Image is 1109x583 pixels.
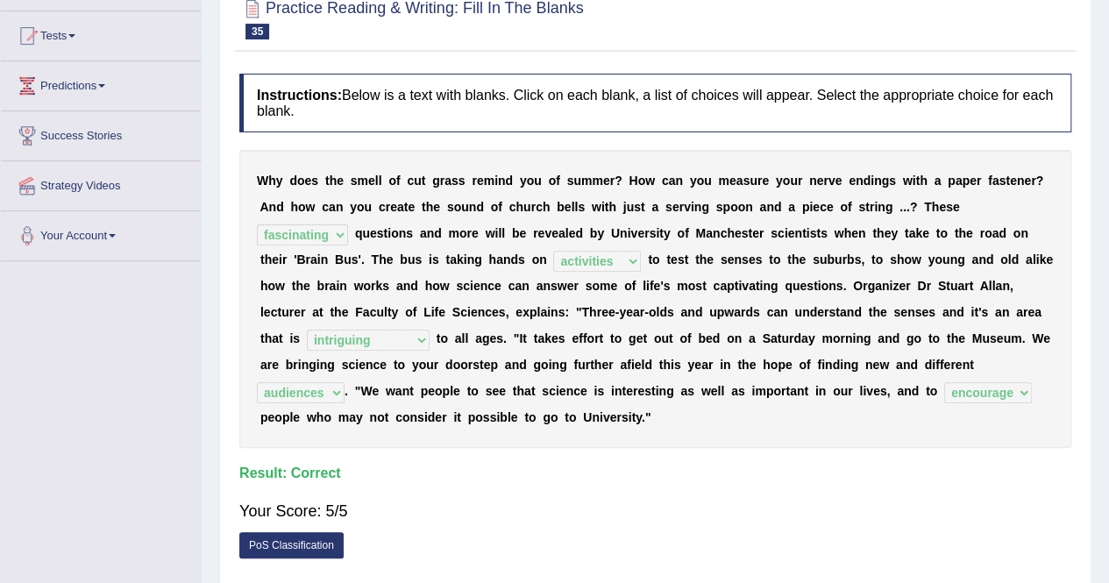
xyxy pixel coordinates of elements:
[571,200,574,214] b: l
[665,200,672,214] b: s
[623,200,627,214] b: j
[1,161,201,205] a: Strategy Videos
[296,252,305,267] b: B
[611,226,620,240] b: U
[735,226,742,240] b: e
[543,200,551,214] b: h
[396,174,401,188] b: f
[386,200,390,214] b: r
[260,252,265,267] b: t
[788,200,795,214] b: a
[936,226,941,240] b: t
[630,226,637,240] b: v
[290,200,298,214] b: h
[1020,226,1028,240] b: n
[387,226,391,240] b: i
[601,200,605,214] b: i
[459,174,466,188] b: s
[827,200,834,214] b: e
[737,200,745,214] b: o
[882,174,890,188] b: g
[906,200,910,214] b: .
[884,226,891,240] b: e
[955,226,959,240] b: t
[1031,174,1035,188] b: r
[809,174,817,188] b: n
[491,200,499,214] b: o
[476,200,484,214] b: d
[1036,174,1044,188] b: ?
[608,200,616,214] b: h
[1024,174,1031,188] b: e
[645,174,655,188] b: w
[820,200,827,214] b: c
[544,226,551,240] b: v
[388,174,396,188] b: o
[694,200,702,214] b: n
[505,174,513,188] b: d
[317,252,321,267] b: i
[684,200,691,214] b: v
[486,226,495,240] b: w
[444,174,451,188] b: a
[948,174,956,188] b: p
[321,252,329,267] b: n
[551,226,558,240] b: e
[629,174,637,188] b: H
[408,252,416,267] b: u
[840,200,848,214] b: o
[549,174,557,188] b: o
[730,200,738,214] b: o
[404,200,409,214] b: t
[922,226,929,240] b: e
[509,200,516,214] b: c
[387,252,394,267] b: e
[878,200,885,214] b: n
[701,200,709,214] b: g
[610,174,615,188] b: r
[399,226,407,240] b: n
[294,252,296,267] b: '
[565,200,572,214] b: e
[391,226,399,240] b: o
[352,252,359,267] b: s
[573,174,581,188] b: u
[669,174,676,188] b: a
[408,200,415,214] b: e
[953,200,960,214] b: e
[788,226,795,240] b: e
[706,226,713,240] b: a
[979,226,984,240] b: r
[265,252,273,267] b: h
[664,226,671,240] b: y
[835,226,844,240] b: w
[695,226,706,240] b: M
[440,174,444,188] b: r
[651,200,658,214] b: a
[537,226,544,240] b: e
[429,252,432,267] b: i
[843,226,851,240] b: h
[427,226,435,240] b: n
[977,174,981,188] b: r
[934,174,941,188] b: a
[821,226,828,240] b: s
[426,200,434,214] b: h
[298,200,306,214] b: o
[390,200,397,214] b: e
[851,226,858,240] b: e
[679,200,684,214] b: r
[817,174,824,188] b: e
[239,532,344,558] a: PoS Classification
[358,252,360,267] b: '
[885,200,893,214] b: g
[908,226,915,240] b: a
[268,174,276,188] b: h
[533,226,537,240] b: r
[915,174,920,188] b: t
[370,226,377,240] b: e
[407,174,414,188] b: c
[422,174,426,188] b: t
[870,200,874,214] b: r
[966,226,973,240] b: e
